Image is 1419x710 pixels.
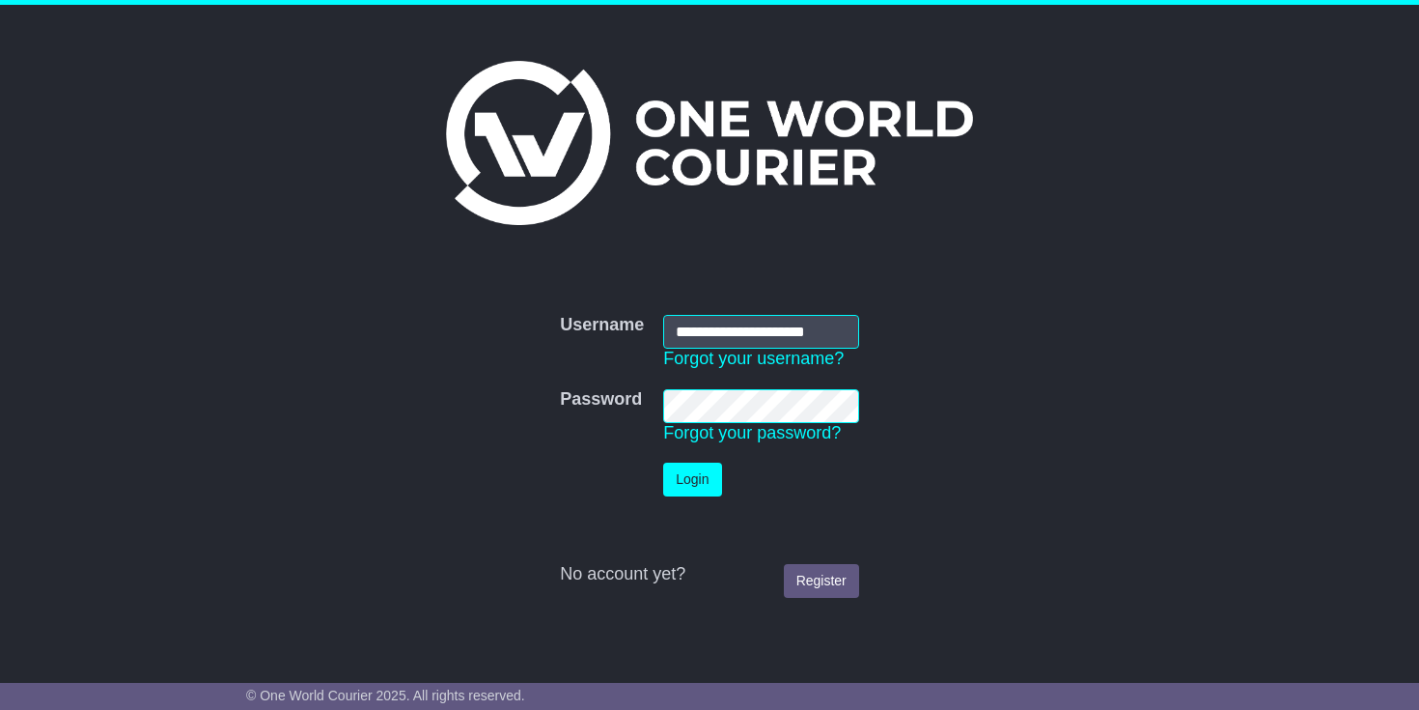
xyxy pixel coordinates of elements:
[246,688,525,703] span: © One World Courier 2025. All rights reserved.
[663,423,841,442] a: Forgot your password?
[784,564,859,598] a: Register
[560,389,642,411] label: Password
[560,564,859,585] div: No account yet?
[663,463,721,497] button: Login
[663,349,844,368] a: Forgot your username?
[446,61,973,225] img: One World
[560,315,644,336] label: Username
